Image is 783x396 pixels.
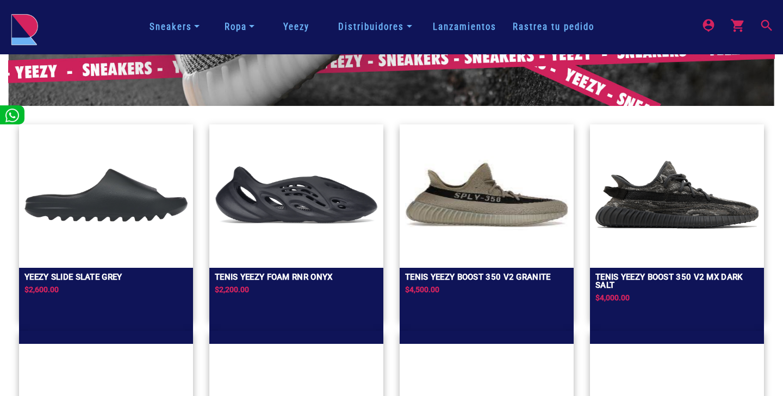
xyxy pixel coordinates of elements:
h2: TENIS YEEZY BOOST 350 V2 MX DARK SALT [595,273,759,290]
mat-icon: person_pin [701,18,714,31]
a: TENIS YEEZY BOOST 350 V2 MX DARK SALTTENIS YEEZY BOOST 350 V2 MX DARK SALT$4,000.00 [590,124,764,320]
a: TENIS YEEZY FOAM RNR ONYX TENIS YEEZY FOAM RNR ONYX$2,200.00 [209,124,383,320]
span: $2,200.00 [215,285,249,294]
span: $4,000.00 [595,293,630,302]
h2: YEEZY SLIDE SLATE GREY [24,273,122,281]
h2: TENIS YEEZY FOAM RNR ONYX [215,273,333,281]
img: TENIS YEEZY BOOST 350 V2 MX DARK SALT [595,130,759,260]
span: $4,500.00 [405,285,439,294]
img: whatsappwhite.png [5,109,19,122]
a: Lanzamientos [425,20,505,34]
mat-icon: search [759,18,772,31]
img: TENIS YEEZY BOOST 350 V2 GRANITE [405,130,568,260]
img: logo [11,14,38,46]
a: logo [11,14,38,41]
a: Ropa [220,17,259,36]
span: $2,600.00 [24,285,59,294]
a: Distribuidores [334,17,416,36]
img: TENIS YEEZY FOAM RNR ONYX [215,130,378,260]
a: Sneakers [145,17,204,36]
a: YEEZY SLIDE SLATE GREY YEEZY SLIDE SLATE GREY$2,600.00 [19,124,193,320]
a: TENIS YEEZY BOOST 350 V2 GRANITE TENIS YEEZY BOOST 350 V2 GRANITE$4,500.00 [400,124,574,320]
img: YEEZY SLIDE SLATE GREY [24,130,188,260]
a: Rastrea tu pedido [505,20,602,34]
mat-icon: shopping_cart [730,18,743,31]
a: Yeezy [275,20,318,34]
h2: TENIS YEEZY BOOST 350 V2 GRANITE [405,273,551,281]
